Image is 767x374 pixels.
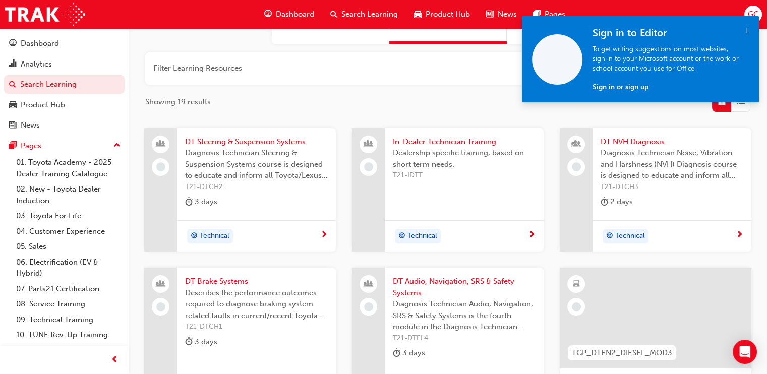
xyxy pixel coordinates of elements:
img: Trak [5,3,85,26]
a: pages-iconPages [525,4,573,25]
span: search-icon [9,80,16,89]
span: learningRecordVerb_NONE-icon [364,302,373,311]
span: next-icon [320,231,328,240]
span: people-icon [157,278,164,291]
span: Showing 19 results [145,96,211,108]
div: Pages [21,140,41,152]
span: prev-icon [111,354,119,366]
span: news-icon [486,8,494,21]
span: chart-icon [9,60,17,69]
span: learningRecordVerb_NONE-icon [156,162,165,171]
span: pages-icon [533,8,541,21]
span: people-icon [365,278,372,291]
div: 2 days [601,196,633,208]
span: DT NVH Diagnosis [601,136,743,148]
span: Technical [200,230,229,242]
a: news-iconNews [478,4,525,25]
div: Analytics [21,58,52,70]
span: search-icon [330,8,337,21]
a: 08. Service Training [12,296,125,312]
a: DT Steering & Suspension SystemsDiagnosis Technician Steering & Suspension Systems course is desi... [144,128,336,252]
span: DT Audio, Navigation, SRS & Safety Systems [393,276,536,298]
span: DT Brake Systems [185,276,328,287]
a: 10. TUNE Rev-Up Training [12,327,125,343]
a: car-iconProduct Hub [406,4,478,25]
div: Open Intercom Messenger [733,340,757,364]
div: 3 days [185,196,217,208]
span: people-icon [157,138,164,151]
span: learningRecordVerb_NONE-icon [572,302,581,311]
div: Product Hub [21,99,65,111]
span: pages-icon [9,142,17,151]
span: DT Steering & Suspension Systems [185,136,328,148]
a: 06. Electrification (EV & Hybrid) [12,255,125,281]
a: Analytics [4,55,125,74]
span: T21-IDTT [393,170,536,181]
span: Describes the performance outcomes required to diagnose braking system related faults in current/... [185,287,328,322]
span: guage-icon [264,8,272,21]
a: 05. Sales [12,239,125,255]
span: T21-DTEL4 [393,333,536,344]
span: Technical [407,230,437,242]
a: 02. New - Toyota Dealer Induction [12,181,125,208]
a: 03. Toyota For Life [12,208,125,224]
span: T21-DTCH1 [185,321,328,333]
span: In-Dealer Technician Training [393,136,536,148]
a: DT NVH DiagnosisDiagnosis Technician Noise, Vibration and Harshness (NVH) Diagnosis course is des... [560,128,751,252]
a: Product Hub [4,96,125,114]
div: Dashboard [21,38,59,49]
a: Dashboard [4,34,125,53]
span: target-icon [606,230,613,243]
a: 07. Parts21 Certification [12,281,125,297]
div: 3 days [185,336,217,348]
button: DashboardAnalyticsSearch LearningProduct HubNews [4,32,125,137]
span: next-icon [528,231,536,240]
span: car-icon [9,101,17,110]
span: learningRecordVerb_NONE-icon [156,302,165,311]
a: In-Dealer Technician TrainingDealership specific training, based on short term needs.T21-IDTTtarg... [352,128,544,252]
span: Search Learning [341,9,398,20]
span: car-icon [414,8,422,21]
span: learningRecordVerb_NONE-icon [364,162,373,171]
span: T21-DTCH2 [185,181,328,193]
span: people-icon [573,138,580,151]
span: duration-icon [185,196,193,208]
span: guage-icon [9,39,17,48]
span: Technical [615,230,645,242]
span: Diagnosis Technician Audio, Navigation, SRS & Safety Systems is the fourth module in the Diagnosi... [393,298,536,333]
span: T21-DTCH3 [601,181,743,193]
button: Pages [4,137,125,155]
a: News [4,116,125,135]
span: news-icon [9,121,17,130]
button: GC [744,6,762,23]
a: 09. Technical Training [12,312,125,328]
span: Product Hub [426,9,470,20]
span: Dealership specific training, based on short term needs. [393,147,536,170]
div: News [21,119,40,131]
span: target-icon [398,230,405,243]
span: TGP_DTEN2_DIESEL_MOD3 [572,347,672,359]
span: News [498,9,517,20]
span: Pages [545,9,565,20]
span: Diagnosis Technician Steering & Suspension Systems course is designed to educate and inform all T... [185,147,328,181]
span: Dashboard [276,9,314,20]
span: learningRecordVerb_NONE-icon [572,162,581,171]
span: duration-icon [185,336,193,348]
a: search-iconSearch Learning [322,4,406,25]
a: Search Learning [4,75,125,94]
a: 01. Toyota Academy - 2025 Dealer Training Catalogue [12,155,125,181]
span: target-icon [191,230,198,243]
a: All Pages [12,343,125,358]
span: learningResourceType_ELEARNING-icon [573,278,580,291]
span: duration-icon [601,196,608,208]
div: 3 days [393,347,425,359]
span: GC [747,9,758,20]
span: people-icon [365,138,372,151]
span: Diagnosis Technician Noise, Vibration and Harshness (NVH) Diagnosis course is designed to educate... [601,147,743,181]
span: next-icon [736,231,743,240]
a: guage-iconDashboard [256,4,322,25]
span: up-icon [113,139,121,152]
span: duration-icon [393,347,400,359]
